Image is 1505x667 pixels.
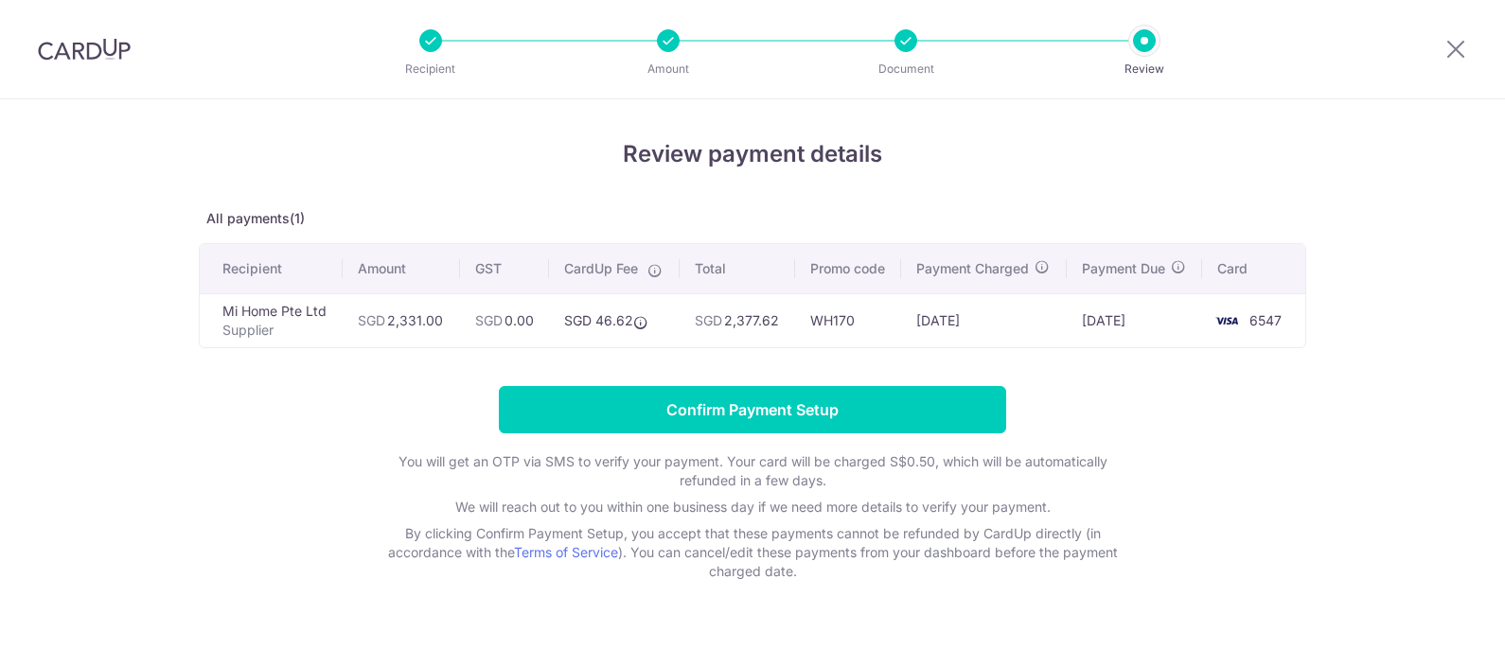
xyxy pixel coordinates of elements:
th: Card [1202,244,1305,293]
span: Payment Due [1082,259,1165,278]
p: Document [836,60,976,79]
p: Review [1074,60,1214,79]
span: SGD [695,312,722,328]
th: Recipient [200,244,343,293]
span: Payment Charged [916,259,1029,278]
th: Promo code [795,244,901,293]
td: 2,331.00 [343,293,459,347]
td: [DATE] [901,293,1067,347]
p: All payments(1) [199,209,1306,228]
td: WH170 [795,293,901,347]
span: SGD [475,312,503,328]
p: Supplier [222,321,328,340]
td: Mi Home Pte Ltd [200,293,343,347]
p: Recipient [361,60,501,79]
p: You will get an OTP via SMS to verify your payment. Your card will be charged S$0.50, which will ... [374,452,1131,490]
p: We will reach out to you within one business day if we need more details to verify your payment. [374,498,1131,517]
img: CardUp [38,38,131,61]
h4: Review payment details [199,137,1306,171]
td: 2,377.62 [680,293,795,347]
td: 0.00 [460,293,550,347]
span: SGD [358,312,385,328]
td: [DATE] [1067,293,1202,347]
img: <span class="translation_missing" title="translation missing: en.account_steps.new_confirm_form.b... [1208,309,1246,332]
th: GST [460,244,550,293]
p: Amount [598,60,738,79]
th: Amount [343,244,459,293]
a: Terms of Service [514,544,618,560]
td: SGD 46.62 [549,293,679,347]
span: 6547 [1249,312,1282,328]
input: Confirm Payment Setup [499,386,1006,433]
span: CardUp Fee [564,259,638,278]
p: By clicking Confirm Payment Setup, you accept that these payments cannot be refunded by CardUp di... [374,524,1131,581]
th: Total [680,244,795,293]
